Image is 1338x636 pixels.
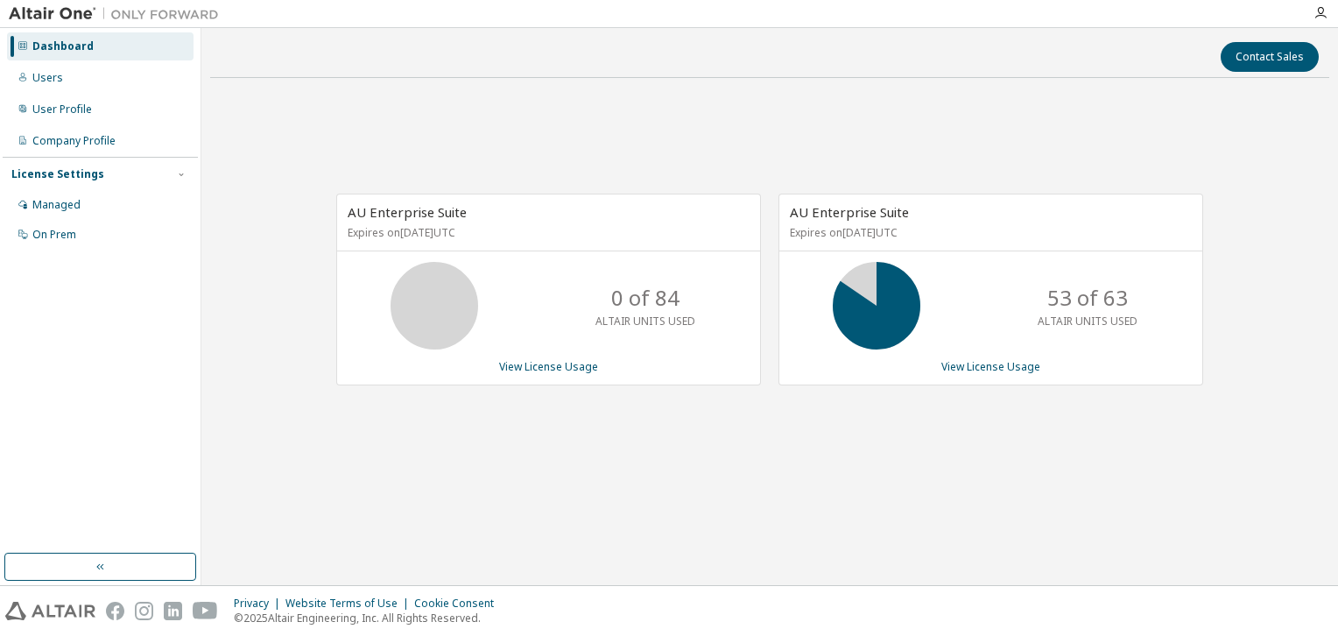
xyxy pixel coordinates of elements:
p: Expires on [DATE] UTC [348,225,745,240]
div: License Settings [11,167,104,181]
p: ALTAIR UNITS USED [595,314,695,329]
img: Altair One [9,5,228,23]
div: Managed [32,198,81,212]
p: 0 of 84 [611,283,680,313]
div: Company Profile [32,134,116,148]
span: AU Enterprise Suite [790,203,909,221]
a: View License Usage [941,359,1040,374]
div: On Prem [32,228,76,242]
img: youtube.svg [193,602,218,620]
span: AU Enterprise Suite [348,203,467,221]
a: View License Usage [499,359,598,374]
img: linkedin.svg [164,602,182,620]
p: ALTAIR UNITS USED [1038,314,1137,329]
div: Users [32,71,63,85]
img: altair_logo.svg [5,602,95,620]
button: Contact Sales [1221,42,1319,72]
div: Privacy [234,597,285,611]
div: User Profile [32,102,92,117]
div: Cookie Consent [414,597,504,611]
p: 53 of 63 [1047,283,1128,313]
img: instagram.svg [135,602,153,620]
img: facebook.svg [106,602,124,620]
div: Dashboard [32,39,94,53]
p: © 2025 Altair Engineering, Inc. All Rights Reserved. [234,611,504,625]
div: Website Terms of Use [285,597,414,611]
p: Expires on [DATE] UTC [790,225,1187,240]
